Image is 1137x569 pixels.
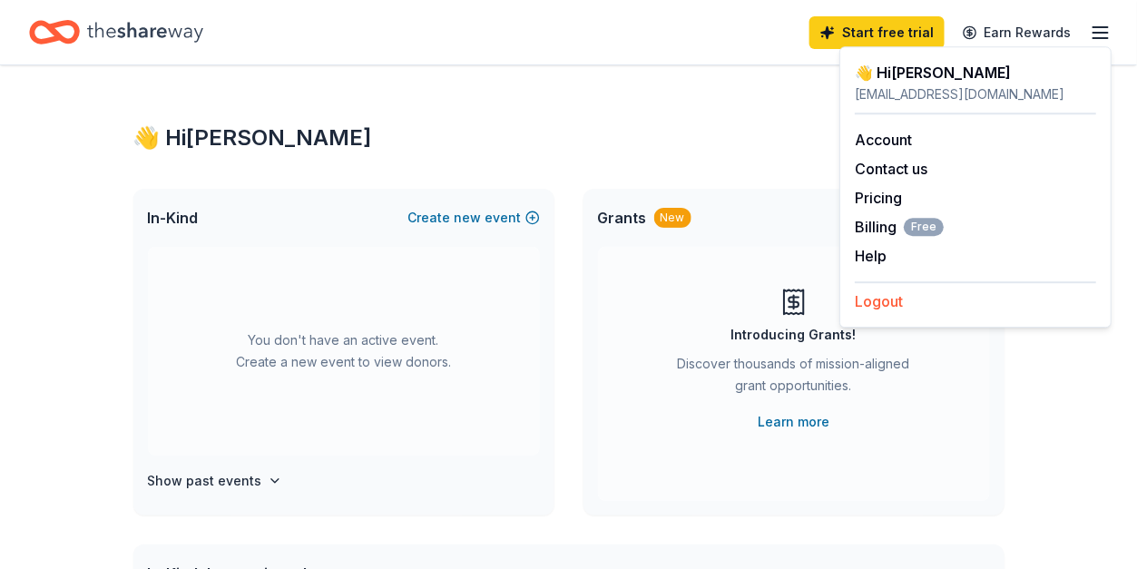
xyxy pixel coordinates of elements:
[148,470,262,492] h4: Show past events
[809,16,945,49] a: Start free trial
[654,208,691,228] div: New
[855,290,903,312] button: Logout
[758,411,829,433] a: Learn more
[855,189,902,207] a: Pricing
[731,324,857,346] div: Introducing Grants!
[855,158,927,180] button: Contact us
[904,218,944,236] span: Free
[855,216,944,238] span: Billing
[133,123,1005,152] div: 👋 Hi [PERSON_NAME]
[148,207,199,229] span: In-Kind
[952,16,1083,49] a: Earn Rewards
[455,207,482,229] span: new
[855,131,912,149] a: Account
[855,83,1096,105] div: [EMAIL_ADDRESS][DOMAIN_NAME]
[148,247,540,456] div: You don't have an active event. Create a new event to view donors.
[855,62,1096,83] div: 👋 Hi [PERSON_NAME]
[855,245,887,267] button: Help
[29,11,203,54] a: Home
[855,216,944,238] button: BillingFree
[671,353,917,404] div: Discover thousands of mission-aligned grant opportunities.
[148,470,282,492] button: Show past events
[598,207,647,229] span: Grants
[408,207,540,229] button: Createnewevent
